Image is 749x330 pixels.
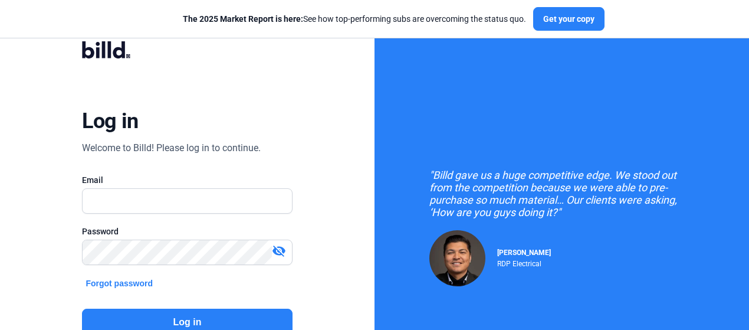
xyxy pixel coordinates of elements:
[533,7,605,31] button: Get your copy
[82,108,138,134] div: Log in
[82,226,292,237] div: Password
[82,141,261,155] div: Welcome to Billd! Please log in to continue.
[429,230,485,286] img: Raul Pacheco
[429,169,695,218] div: "Billd gave us a huge competitive edge. We stood out from the competition because we were able to...
[183,13,526,25] div: See how top-performing subs are overcoming the status quo.
[497,257,551,268] div: RDP Electrical
[82,277,156,290] button: Forgot password
[272,244,286,258] mat-icon: visibility_off
[497,249,551,257] span: [PERSON_NAME]
[82,174,292,186] div: Email
[183,14,303,24] span: The 2025 Market Report is here:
